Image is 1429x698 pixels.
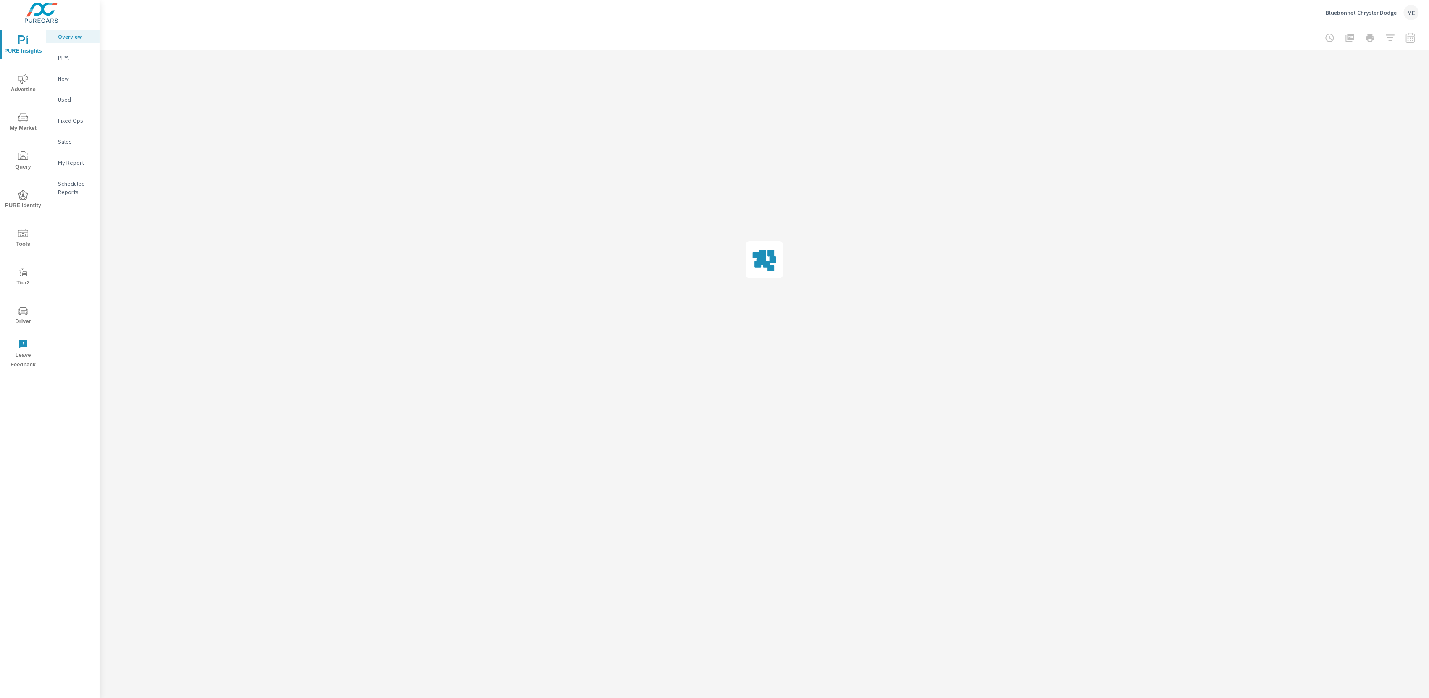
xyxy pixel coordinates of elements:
span: PURE Identity [3,190,43,211]
p: Used [58,95,93,104]
p: My Report [58,158,93,167]
p: PIPA [58,53,93,62]
span: Tier2 [3,267,43,288]
p: Sales [58,137,93,146]
span: Advertise [3,74,43,95]
p: Scheduled Reports [58,179,93,196]
div: Used [46,93,100,106]
p: Bluebonnet Chrysler Dodge [1326,9,1397,16]
div: New [46,72,100,85]
p: Fixed Ops [58,116,93,125]
div: ME [1404,5,1419,20]
p: New [58,74,93,83]
div: Overview [46,30,100,43]
span: Query [3,151,43,172]
div: Scheduled Reports [46,177,100,198]
div: My Report [46,156,100,169]
div: Sales [46,135,100,148]
span: PURE Insights [3,35,43,56]
div: Fixed Ops [46,114,100,127]
span: Leave Feedback [3,340,43,370]
div: PIPA [46,51,100,64]
span: My Market [3,113,43,133]
p: Overview [58,32,93,41]
span: Tools [3,229,43,249]
span: Driver [3,306,43,327]
div: nav menu [0,25,46,373]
